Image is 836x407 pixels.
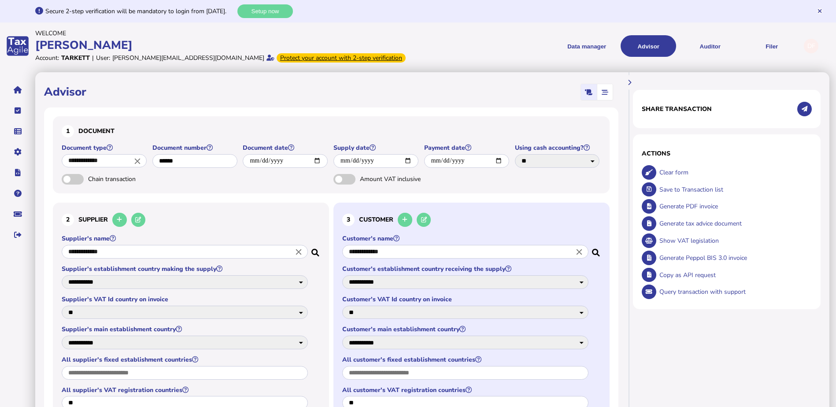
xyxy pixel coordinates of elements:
[8,143,27,161] button: Manage settings
[424,144,510,152] label: Payment date
[35,29,415,37] div: Welcome
[657,266,812,284] div: Copy as API request
[35,54,59,62] div: Account:
[574,247,584,257] i: Close
[804,39,818,53] div: Profile settings
[88,175,181,183] span: Chain transaction
[342,355,590,364] label: All customer's fixed establishment countries
[657,232,812,249] div: Show VAT legislation
[682,35,738,57] button: Auditor
[237,4,293,18] button: Setup now
[243,144,329,152] label: Document date
[62,325,309,333] label: Supplier's main establishment country
[8,122,27,141] button: Data manager
[642,216,656,231] button: Generate tax advice document
[333,144,420,152] label: Supply date
[657,249,812,266] div: Generate Peppol BIS 3.0 invoice
[581,84,597,100] mat-button-toggle: Classic scrolling page view
[311,246,320,253] i: Search for a dummy seller
[360,175,452,183] span: Amount VAT inclusive
[45,7,235,15] div: Secure 2-step verification will be mandatory to login from [DATE].
[62,214,74,226] div: 2
[642,165,656,180] button: Clear form data from invoice panel
[642,233,656,248] button: Show VAT legislation
[657,164,812,181] div: Clear form
[657,181,812,198] div: Save to Transaction list
[342,325,590,333] label: Customer's main establishment country
[62,265,309,273] label: Supplier's establishment country making the supply
[559,35,614,57] button: Shows a dropdown of Data manager options
[152,144,239,152] label: Document number
[96,54,110,62] div: User:
[112,213,127,227] button: Add a new supplier to the database
[657,283,812,300] div: Query transaction with support
[62,144,148,152] label: Document type
[515,144,601,152] label: Using cash accounting?
[266,55,274,61] i: Email verified
[744,35,799,57] button: Filer
[61,54,90,62] div: Tarkett
[342,295,590,303] label: Customer's VAT Id country on invoice
[417,213,431,227] button: Edit selected customer in the database
[597,84,613,100] mat-button-toggle: Stepper view
[8,184,27,203] button: Help pages
[622,75,637,89] button: Hide
[62,211,320,229] h3: Supplier
[420,35,800,57] menu: navigate products
[62,386,309,394] label: All supplier's VAT registration countries
[14,131,22,132] i: Data manager
[133,156,142,166] i: Close
[657,215,812,232] div: Generate tax advice document
[62,295,309,303] label: Supplier's VAT Id country on invoice
[342,386,590,394] label: All customer's VAT registration countries
[62,144,148,174] app-field: Select a document type
[817,8,823,14] button: Hide message
[62,355,309,364] label: All supplier's fixed establishment countries
[35,37,415,53] div: [PERSON_NAME]
[8,101,27,120] button: Tasks
[642,285,656,299] button: Query transaction with support
[8,226,27,244] button: Sign out
[8,163,27,182] button: Developer hub links
[277,53,406,63] div: From Oct 1, 2025, 2-step verification will be required to login. Set it up now...
[8,205,27,223] button: Raise a support ticket
[642,268,656,282] button: Copy data as API request body to clipboard
[342,211,601,229] h3: Customer
[8,81,27,99] button: Home
[112,54,264,62] div: [PERSON_NAME][EMAIL_ADDRESS][DOMAIN_NAME]
[642,105,712,113] h1: Share transaction
[294,247,303,257] i: Close
[62,125,74,137] div: 1
[342,265,590,273] label: Customer's establishment country receiving the supply
[797,102,812,116] button: Share transaction
[62,125,601,137] h3: Document
[342,234,590,243] label: Customer's name
[342,214,355,226] div: 3
[592,246,601,253] i: Search for a dummy customer
[657,198,812,215] div: Generate PDF invoice
[92,54,94,62] div: |
[398,213,412,227] button: Add a new customer to the database
[131,213,146,227] button: Edit selected supplier in the database
[642,149,812,158] h1: Actions
[621,35,676,57] button: Shows a dropdown of VAT Advisor options
[642,182,656,197] button: Save transaction
[62,234,309,243] label: Supplier's name
[44,84,86,100] h1: Advisor
[642,199,656,214] button: Generate pdf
